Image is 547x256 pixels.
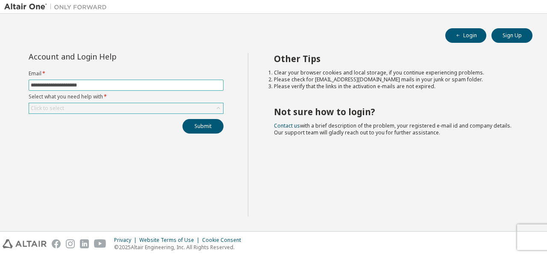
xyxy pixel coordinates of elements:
[29,93,224,100] label: Select what you need help with
[274,83,518,90] li: Please verify that the links in the activation e-mails are not expired.
[445,28,486,43] button: Login
[274,122,300,129] a: Contact us
[274,106,518,117] h2: Not sure how to login?
[274,122,512,136] span: with a brief description of the problem, your registered e-mail id and company details. Our suppo...
[114,237,139,244] div: Privacy
[29,53,185,60] div: Account and Login Help
[94,239,106,248] img: youtube.svg
[80,239,89,248] img: linkedin.svg
[3,239,47,248] img: altair_logo.svg
[4,3,111,11] img: Altair One
[182,119,224,134] button: Submit
[29,103,223,113] div: Click to select
[491,28,532,43] button: Sign Up
[114,244,246,251] p: © 2025 Altair Engineering, Inc. All Rights Reserved.
[202,237,246,244] div: Cookie Consent
[274,53,518,64] h2: Other Tips
[66,239,75,248] img: instagram.svg
[52,239,61,248] img: facebook.svg
[274,76,518,83] li: Please check for [EMAIL_ADDRESS][DOMAIN_NAME] mails in your junk or spam folder.
[29,70,224,77] label: Email
[274,69,518,76] li: Clear your browser cookies and local storage, if you continue experiencing problems.
[139,237,202,244] div: Website Terms of Use
[31,105,64,112] div: Click to select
